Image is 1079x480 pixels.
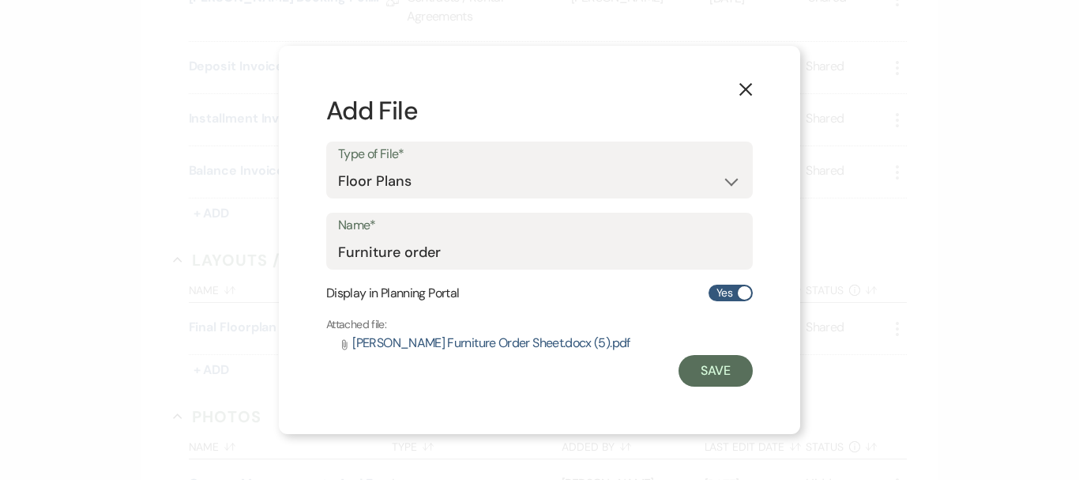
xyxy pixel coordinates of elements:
span: Yes [716,283,732,303]
label: Name* [338,214,741,237]
label: Type of File* [338,143,741,166]
p: Attached file : [326,316,630,333]
div: Display in Planning Portal [326,284,753,303]
span: [PERSON_NAME] Furniture Order Sheet.docx (5).pdf [352,334,630,351]
h2: Add File [326,93,753,129]
button: Save [679,355,753,387]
